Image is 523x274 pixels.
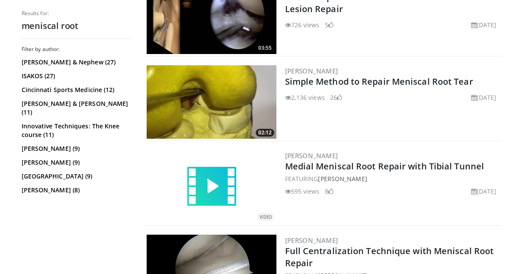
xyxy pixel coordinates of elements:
li: [DATE] [471,187,497,196]
h3: Filter by author: [22,46,132,53]
li: 5 [325,20,334,29]
li: [DATE] [471,20,497,29]
small: VIDEO [260,214,272,220]
a: Innovative Techniques: The Knee course (11) [22,122,130,139]
li: 2,136 views [285,93,325,102]
li: 8 [325,187,334,196]
img: video.svg [186,161,237,213]
a: [PERSON_NAME] (9) [22,158,130,167]
span: 03:55 [256,44,274,52]
a: [PERSON_NAME] & Nephew (27) [22,58,130,67]
li: 726 views [285,20,320,29]
li: [DATE] [471,93,497,102]
p: Results for: [22,10,132,17]
a: [PERSON_NAME] [285,236,338,245]
a: Medial Meniscal Root Repair with Tibial Tunnel [285,160,484,172]
h2: meniscal root [22,20,132,32]
a: [PERSON_NAME] & [PERSON_NAME] (11) [22,99,130,117]
a: 02:12 [147,65,276,139]
a: Cincinnati Sports Medicine (12) [22,86,130,94]
span: 02:12 [256,129,274,137]
a: Full Centralization Technique with Meniscal Root Repair [285,245,494,269]
img: 91454745-83cc-4096-bf21-d57d38b88284.300x170_q85_crop-smart_upscale.jpg [147,65,276,139]
a: [PERSON_NAME] [285,67,338,75]
a: VIDEO [147,161,276,213]
a: [PERSON_NAME] (8) [22,186,130,194]
div: FEATURING [285,174,500,183]
li: 595 views [285,187,320,196]
a: [PERSON_NAME] [318,175,367,183]
a: [PERSON_NAME] [285,151,338,160]
a: Simple Method to Repair Meniscal Root Tear [285,76,473,87]
li: 26 [330,93,342,102]
a: [PERSON_NAME] (9) [22,144,130,153]
a: [GEOGRAPHIC_DATA] (9) [22,172,130,181]
a: ISAKOS (27) [22,72,130,80]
